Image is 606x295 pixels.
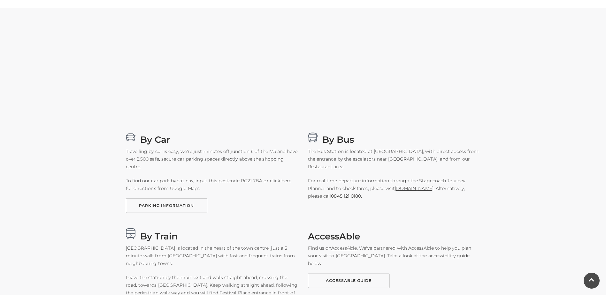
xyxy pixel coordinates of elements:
[126,147,298,170] p: Travelling by car is easy, we're just minutes off junction 6 of the M3 and have over 2,500 safe, ...
[395,185,433,191] a: [DOMAIN_NAME]
[308,274,389,288] a: AccessAble Guide
[126,177,298,192] p: To find our car park by sat nav, input this postcode RG21 7BA or click here for directions from G...
[308,228,480,239] h3: AccessAble
[126,228,298,239] h3: By Train
[126,132,298,143] h3: By Car
[331,192,361,200] a: 0845 121 0180
[126,199,207,213] a: PARKING INFORMATION
[331,245,357,251] a: AccessAble
[308,244,480,267] p: Find us on . We've partnered with AccessAble to help you plan your visit to [GEOGRAPHIC_DATA]. Ta...
[126,244,298,267] p: [GEOGRAPHIC_DATA] is located in the heart of the town centre, just a 5 minute walk from [GEOGRAPH...
[308,147,480,170] p: The Bus Station is located at [GEOGRAPHIC_DATA], with direct access from the entrance by the esca...
[308,177,480,200] p: For real time departure information through the Stagecoach Journey Planner and to check fares, pl...
[308,132,480,143] h3: By Bus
